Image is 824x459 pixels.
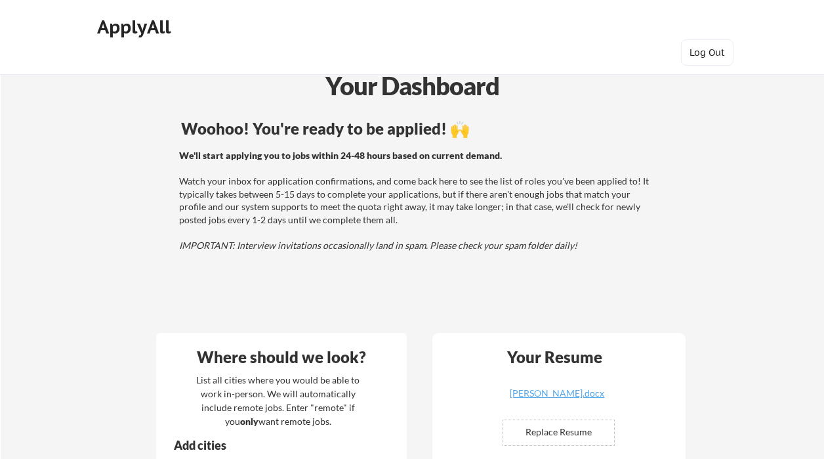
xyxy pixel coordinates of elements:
div: Woohoo! You're ready to be applied! 🙌 [181,121,654,137]
div: List all cities where you would be able to work in-person. We will automatically include remote j... [188,373,368,428]
div: Add cities [174,439,373,451]
div: Watch your inbox for application confirmations, and come back here to see the list of roles you'v... [179,149,652,252]
strong: only [240,416,258,427]
button: Log Out [681,39,733,66]
div: Your Dashboard [1,67,824,104]
a: [PERSON_NAME].docx [479,389,635,409]
div: Where should we look? [159,349,403,365]
div: ApplyAll [97,16,175,38]
em: IMPORTANT: Interview invitations occasionally land in spam. Please check your spam folder daily! [179,240,577,251]
div: [PERSON_NAME].docx [479,389,635,398]
strong: We'll start applying you to jobs within 24-48 hours based on current demand. [179,150,502,161]
div: Your Resume [489,349,619,365]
